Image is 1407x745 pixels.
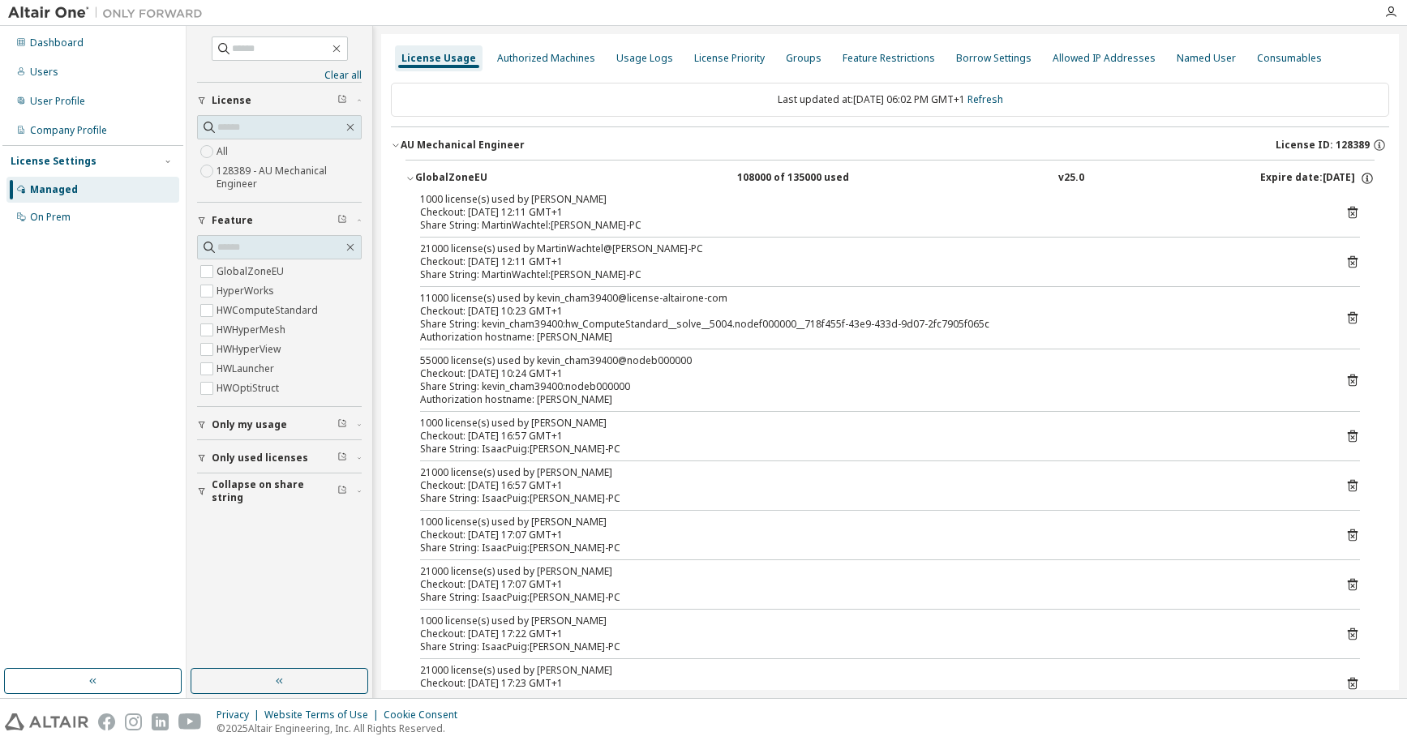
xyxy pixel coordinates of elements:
[420,331,1321,344] div: Authorization hostname: [PERSON_NAME]
[420,516,1321,529] div: 1000 license(s) used by [PERSON_NAME]
[405,161,1375,196] button: GlobalZoneEU108000 of 135000 usedv25.0Expire date:[DATE]
[420,268,1321,281] div: Share String: MartinWachtel:[PERSON_NAME]-PC
[420,318,1321,331] div: Share String: kevin_cham39400:hw_ComputeStandard__solve__5004.nodef000000__718f455f-43e9-433d-9d0...
[420,614,1321,627] div: 1000 license(s) used by [PERSON_NAME]
[420,242,1321,255] div: 21000 license(s) used by MartinWachtel@[PERSON_NAME]-PC
[420,354,1321,367] div: 55000 license(s) used by kevin_cham39400@nodeb000000
[420,479,1321,492] div: Checkout: [DATE] 16:57 GMT+1
[212,478,337,504] span: Collapse on share string
[197,407,362,443] button: Only my usage
[217,281,277,301] label: HyperWorks
[420,206,1321,219] div: Checkout: [DATE] 12:11 GMT+1
[212,452,308,465] span: Only used licenses
[217,340,284,359] label: HWHyperView
[786,52,821,65] div: Groups
[337,94,347,107] span: Clear filter
[217,379,282,398] label: HWOptiStruct
[212,214,253,227] span: Feature
[616,52,673,65] div: Usage Logs
[197,69,362,82] a: Clear all
[1257,52,1322,65] div: Consumables
[197,473,362,509] button: Collapse on share string
[98,713,115,730] img: facebook.svg
[30,124,107,137] div: Company Profile
[420,219,1321,232] div: Share String: MartinWachtel:[PERSON_NAME]-PC
[217,320,289,340] label: HWHyperMesh
[217,301,321,320] label: HWComputeStandard
[30,95,85,108] div: User Profile
[420,529,1321,542] div: Checkout: [DATE] 17:07 GMT+1
[30,183,78,196] div: Managed
[737,171,883,186] div: 108000 of 135000 used
[212,418,287,431] span: Only my usage
[420,193,1321,206] div: 1000 license(s) used by [PERSON_NAME]
[420,417,1321,430] div: 1000 license(s) used by [PERSON_NAME]
[217,721,467,735] p: © 2025 Altair Engineering, Inc. All Rights Reserved.
[497,52,595,65] div: Authorized Machines
[420,664,1321,677] div: 21000 license(s) used by [PERSON_NAME]
[420,591,1321,604] div: Share String: IsaacPuig:[PERSON_NAME]-PC
[8,5,211,21] img: Altair One
[11,155,97,168] div: License Settings
[420,565,1321,578] div: 21000 license(s) used by [PERSON_NAME]
[178,713,202,730] img: youtube.svg
[197,440,362,476] button: Only used licenses
[391,83,1389,117] div: Last updated at: [DATE] 06:02 PM GMT+1
[1053,52,1156,65] div: Allowed IP Addresses
[420,466,1321,479] div: 21000 license(s) used by [PERSON_NAME]
[217,709,264,721] div: Privacy
[420,542,1321,554] div: Share String: IsaacPuig:[PERSON_NAME]-PC
[212,94,251,107] span: License
[217,161,362,194] label: 128389 - AU Mechanical Engineer
[337,418,347,431] span: Clear filter
[420,430,1321,443] div: Checkout: [DATE] 16:57 GMT+1
[401,139,525,152] div: AU Mechanical Engineer
[1276,139,1370,152] span: License ID: 128389
[1058,171,1084,186] div: v25.0
[337,214,347,227] span: Clear filter
[420,677,1321,690] div: Checkout: [DATE] 17:23 GMT+1
[956,52,1032,65] div: Borrow Settings
[967,92,1003,106] a: Refresh
[217,142,231,161] label: All
[420,443,1321,456] div: Share String: IsaacPuig:[PERSON_NAME]-PC
[384,709,467,721] div: Cookie Consent
[30,211,71,224] div: On Prem
[197,83,362,118] button: License
[401,52,476,65] div: License Usage
[30,36,84,49] div: Dashboard
[217,262,287,281] label: GlobalZoneEU
[420,640,1321,653] div: Share String: IsaacPuig:[PERSON_NAME]-PC
[420,305,1321,318] div: Checkout: [DATE] 10:23 GMT+1
[197,203,362,238] button: Feature
[420,292,1321,305] div: 11000 license(s) used by kevin_cham39400@license-altairone-com
[391,127,1389,163] button: AU Mechanical EngineerLicense ID: 128389
[420,380,1321,393] div: Share String: kevin_cham39400:nodeb000000
[694,52,765,65] div: License Priority
[125,713,142,730] img: instagram.svg
[420,367,1321,380] div: Checkout: [DATE] 10:24 GMT+1
[415,171,561,186] div: GlobalZoneEU
[420,627,1321,640] div: Checkout: [DATE] 17:22 GMT+1
[1177,52,1236,65] div: Named User
[30,66,58,79] div: Users
[843,52,935,65] div: Feature Restrictions
[1260,171,1375,186] div: Expire date: [DATE]
[337,452,347,465] span: Clear filter
[217,359,277,379] label: HWLauncher
[264,709,384,721] div: Website Terms of Use
[337,485,347,498] span: Clear filter
[420,393,1321,406] div: Authorization hostname: [PERSON_NAME]
[5,713,88,730] img: altair_logo.svg
[420,255,1321,268] div: Checkout: [DATE] 12:11 GMT+1
[152,713,169,730] img: linkedin.svg
[420,492,1321,505] div: Share String: IsaacPuig:[PERSON_NAME]-PC
[420,578,1321,591] div: Checkout: [DATE] 17:07 GMT+1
